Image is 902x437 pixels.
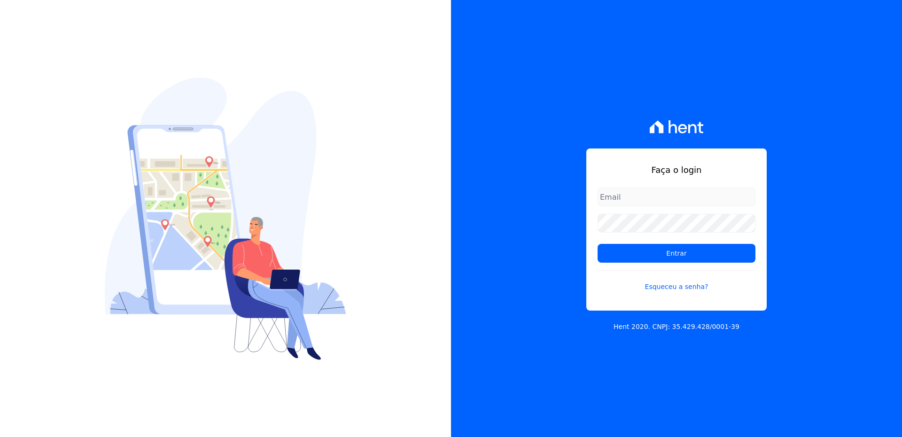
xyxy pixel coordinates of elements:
[598,244,755,263] input: Entrar
[105,78,346,360] img: Login
[598,187,755,206] input: Email
[598,270,755,292] a: Esqueceu a senha?
[614,322,739,332] p: Hent 2020. CNPJ: 35.429.428/0001-39
[598,164,755,176] h1: Faça o login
